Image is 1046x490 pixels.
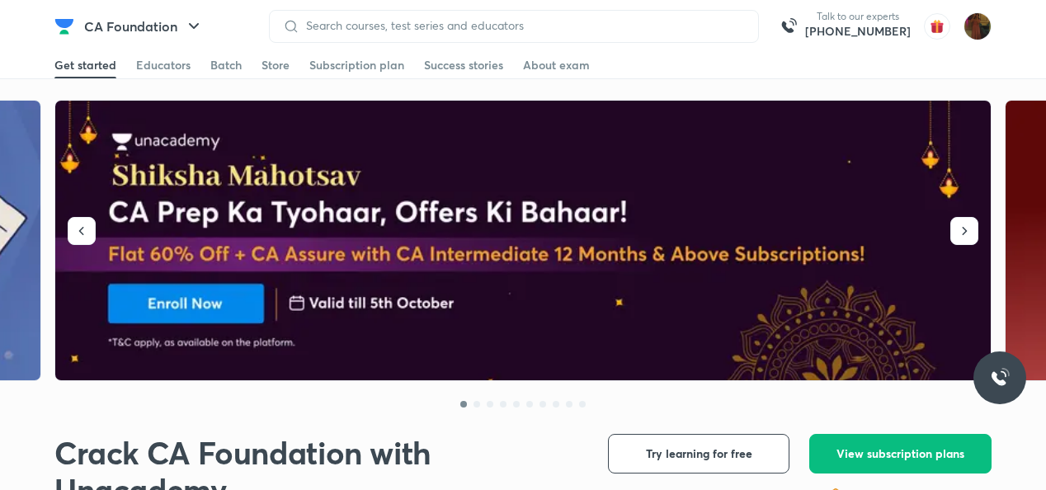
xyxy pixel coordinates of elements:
[836,445,964,462] span: View subscription plans
[964,12,992,40] img: gungun Raj
[136,57,191,73] div: Educators
[309,57,404,73] div: Subscription plan
[805,23,911,40] a: [PHONE_NUMBER]
[74,10,214,43] button: CA Foundation
[54,52,116,78] a: Get started
[805,10,911,23] p: Talk to our experts
[990,368,1010,388] img: ttu
[210,52,242,78] a: Batch
[54,57,116,73] div: Get started
[136,52,191,78] a: Educators
[261,52,290,78] a: Store
[608,434,789,474] button: Try learning for free
[210,57,242,73] div: Batch
[424,52,503,78] a: Success stories
[523,52,590,78] a: About exam
[299,19,745,32] input: Search courses, test series and educators
[309,52,404,78] a: Subscription plan
[772,10,805,43] img: call-us
[646,445,752,462] span: Try learning for free
[424,57,503,73] div: Success stories
[809,434,992,474] button: View subscription plans
[54,16,74,36] img: Company Logo
[523,57,590,73] div: About exam
[261,57,290,73] div: Store
[924,13,950,40] img: avatar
